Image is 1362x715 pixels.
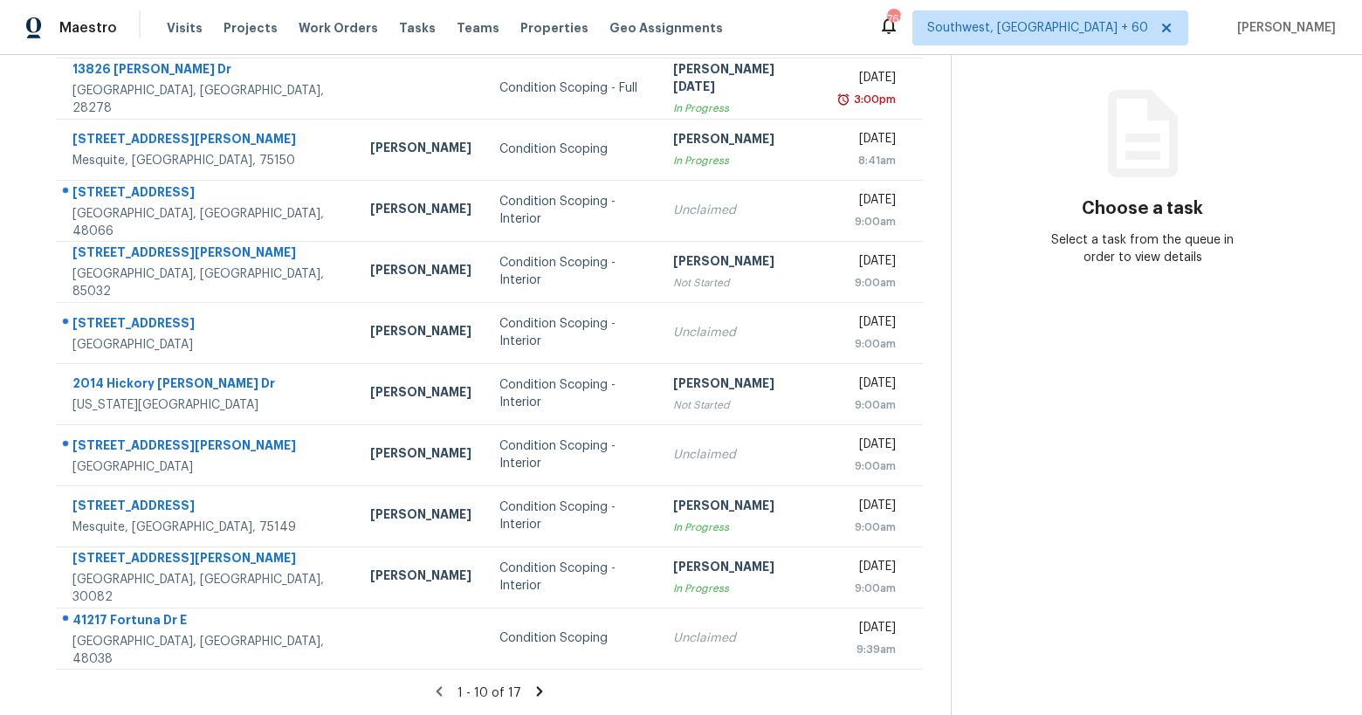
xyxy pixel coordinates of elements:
div: 8:41am [838,152,896,169]
div: [DATE] [838,375,896,396]
div: Condition Scoping - Interior [499,437,645,472]
div: [DATE] [838,313,896,335]
span: [PERSON_NAME] [1230,19,1336,37]
div: [DATE] [838,619,896,641]
div: 41217 Fortuna Dr E [72,611,342,633]
div: [DATE] [838,69,896,91]
div: [PERSON_NAME] [370,505,471,527]
div: Condition Scoping [499,629,645,647]
div: [PERSON_NAME] [673,497,810,519]
div: [DATE] [838,436,896,457]
div: [PERSON_NAME] [370,567,471,588]
div: Not Started [673,274,810,292]
div: [PERSON_NAME] [673,252,810,274]
div: 768 [887,10,899,28]
div: [STREET_ADDRESS][PERSON_NAME] [72,244,342,265]
span: Tasks [399,22,436,34]
div: [GEOGRAPHIC_DATA], [GEOGRAPHIC_DATA], 48066 [72,205,342,240]
span: Southwest, [GEOGRAPHIC_DATA] + 60 [927,19,1148,37]
div: [GEOGRAPHIC_DATA], [GEOGRAPHIC_DATA], 85032 [72,265,342,300]
div: [STREET_ADDRESS][PERSON_NAME] [72,437,342,458]
div: 9:00am [838,580,896,597]
div: Select a task from the queue in order to view details [1047,231,1238,266]
div: [PERSON_NAME] [370,444,471,466]
span: Maestro [59,19,117,37]
div: 9:00am [838,519,896,536]
div: 9:00am [838,213,896,230]
span: Geo Assignments [609,19,723,37]
div: 9:00am [838,396,896,414]
div: [GEOGRAPHIC_DATA], [GEOGRAPHIC_DATA], 48038 [72,633,342,668]
div: In Progress [673,519,810,536]
div: Condition Scoping [499,141,645,158]
img: Overdue Alarm Icon [836,91,850,108]
div: 9:00am [838,457,896,475]
span: Visits [167,19,203,37]
div: In Progress [673,580,810,597]
span: Teams [457,19,499,37]
div: Unclaimed [673,629,810,647]
div: Condition Scoping - Interior [499,254,645,289]
div: [STREET_ADDRESS][PERSON_NAME] [72,549,342,571]
div: Unclaimed [673,446,810,464]
div: [GEOGRAPHIC_DATA], [GEOGRAPHIC_DATA], 30082 [72,571,342,606]
span: Properties [520,19,588,37]
div: Not Started [673,396,810,414]
div: [DATE] [838,252,896,274]
div: In Progress [673,152,810,169]
div: Mesquite, [GEOGRAPHIC_DATA], 75149 [72,519,342,536]
div: [DATE] [838,130,896,152]
div: 9:00am [838,274,896,292]
div: Mesquite, [GEOGRAPHIC_DATA], 75150 [72,152,342,169]
div: Condition Scoping - Full [499,79,645,97]
div: Condition Scoping - Interior [499,315,645,350]
div: [PERSON_NAME][DATE] [673,60,810,100]
div: Condition Scoping - Interior [499,193,645,228]
div: [PERSON_NAME] [673,558,810,580]
div: [US_STATE][GEOGRAPHIC_DATA] [72,396,342,414]
div: [PERSON_NAME] [370,261,471,283]
h3: Choose a task [1082,200,1203,217]
div: [STREET_ADDRESS] [72,497,342,519]
div: 13826 [PERSON_NAME] Dr [72,60,342,82]
span: Work Orders [299,19,378,37]
div: [PERSON_NAME] [370,200,471,222]
div: [PERSON_NAME] [370,383,471,405]
span: 1 - 10 of 17 [457,687,521,699]
div: [GEOGRAPHIC_DATA] [72,458,342,476]
div: Unclaimed [673,324,810,341]
div: [STREET_ADDRESS] [72,314,342,336]
div: 2014 Hickory [PERSON_NAME] Dr [72,375,342,396]
div: [GEOGRAPHIC_DATA] [72,336,342,354]
div: Condition Scoping - Interior [499,498,645,533]
div: [PERSON_NAME] [673,375,810,396]
div: [PERSON_NAME] [370,322,471,344]
div: [PERSON_NAME] [370,139,471,161]
div: 9:39am [838,641,896,658]
div: [GEOGRAPHIC_DATA], [GEOGRAPHIC_DATA], 28278 [72,82,342,117]
div: 9:00am [838,335,896,353]
div: Condition Scoping - Interior [499,376,645,411]
div: Unclaimed [673,202,810,219]
div: [DATE] [838,497,896,519]
span: Projects [224,19,278,37]
div: Condition Scoping - Interior [499,560,645,595]
div: In Progress [673,100,810,117]
div: [DATE] [838,558,896,580]
div: [DATE] [838,191,896,213]
div: [PERSON_NAME] [673,130,810,152]
div: 3:00pm [850,91,896,108]
div: [STREET_ADDRESS] [72,183,342,205]
div: [STREET_ADDRESS][PERSON_NAME] [72,130,342,152]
